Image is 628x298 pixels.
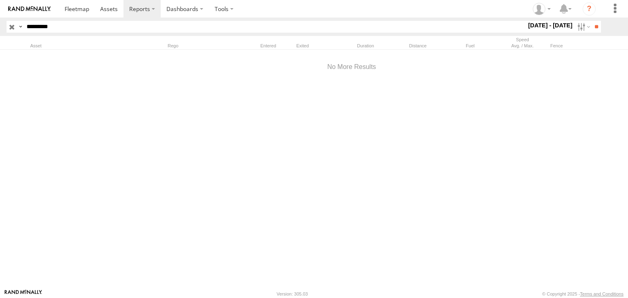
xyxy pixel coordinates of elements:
[542,291,624,296] div: © Copyright 2025 -
[287,43,318,49] div: Exited
[277,291,308,296] div: Version: 305.03
[17,21,24,33] label: Search Query
[530,3,554,15] div: Zulema McIntosch
[30,43,145,49] div: Asset
[253,43,284,49] div: Entered
[393,43,442,49] div: Distance
[527,21,574,30] label: [DATE] - [DATE]
[8,6,51,12] img: rand-logo.svg
[574,21,592,33] label: Search Filter Options
[4,290,42,298] a: Visit our Website
[580,291,624,296] a: Terms and Conditions
[168,43,249,49] div: Rego
[583,2,596,16] i: ?
[341,43,390,49] div: Duration
[446,43,495,49] div: Fuel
